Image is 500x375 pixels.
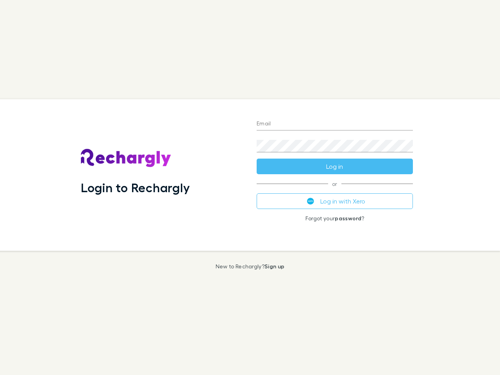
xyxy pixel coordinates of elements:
h1: Login to Rechargly [81,180,190,195]
img: Rechargly's Logo [81,149,171,168]
button: Log in with Xero [257,193,413,209]
button: Log in [257,159,413,174]
a: Sign up [264,263,284,270]
a: password [335,215,361,221]
span: or [257,184,413,184]
img: Xero's logo [307,198,314,205]
p: Forgot your ? [257,215,413,221]
p: New to Rechargly? [216,263,285,270]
